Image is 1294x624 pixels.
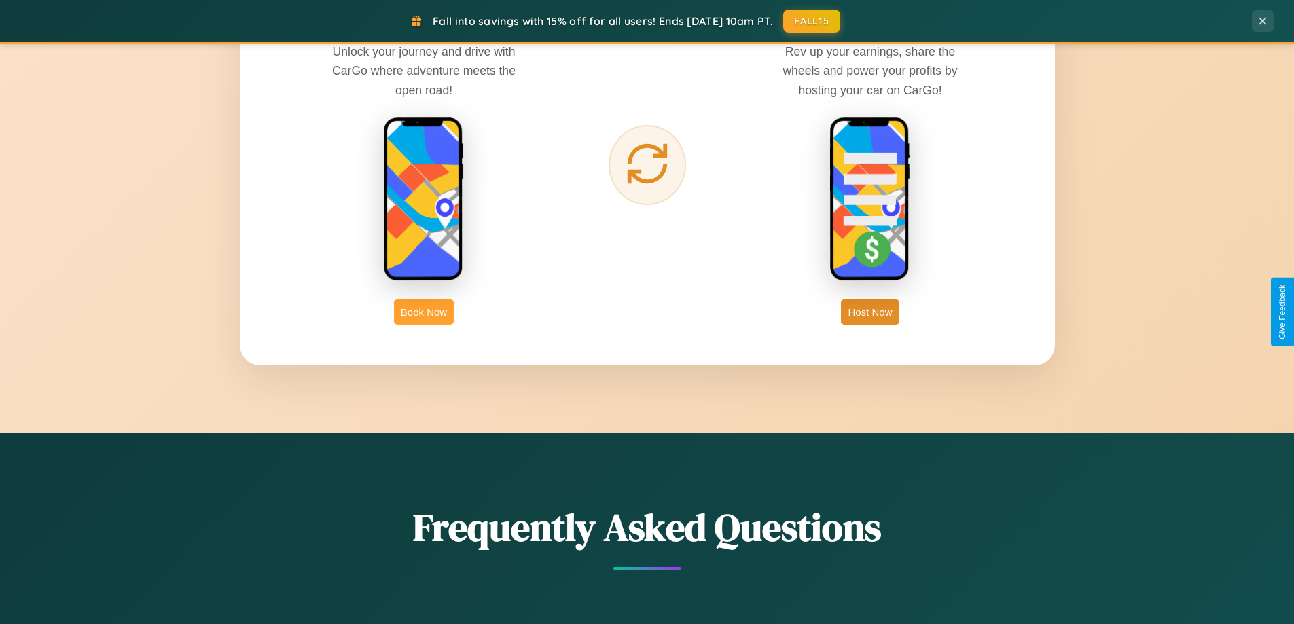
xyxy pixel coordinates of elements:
div: Give Feedback [1278,285,1287,339]
span: Fall into savings with 15% off for all users! Ends [DATE] 10am PT. [433,14,773,28]
button: FALL15 [783,10,840,33]
p: Rev up your earnings, share the wheels and power your profits by hosting your car on CarGo! [768,42,972,99]
img: rent phone [383,117,465,282]
p: Unlock your journey and drive with CarGo where adventure meets the open road! [322,42,526,99]
button: Book Now [394,299,454,325]
img: host phone [829,117,911,282]
button: Host Now [841,299,899,325]
h2: Frequently Asked Questions [240,501,1055,553]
